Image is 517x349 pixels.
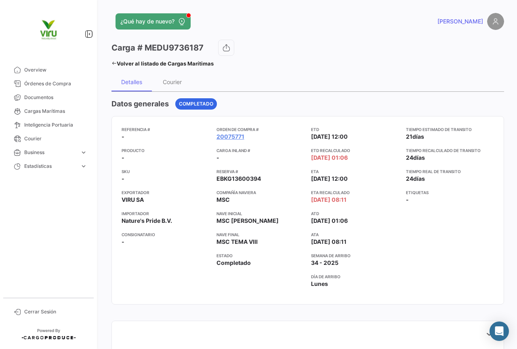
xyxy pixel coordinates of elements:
[24,121,87,129] span: Inteligencia Portuaria
[311,154,348,162] span: [DATE] 01:06
[406,133,412,140] span: 21
[412,133,424,140] span: días
[24,135,87,142] span: Courier
[216,154,219,162] span: -
[311,196,347,204] span: [DATE] 08:11
[116,13,191,30] button: ¿Qué hay de nuevo?
[122,189,210,196] app-card-info-title: Exportador
[216,259,251,267] span: Completado
[122,154,124,162] span: -
[216,252,305,259] app-card-info-title: Estado
[80,149,87,156] span: expand_more
[111,58,214,69] a: Volver al listado de Cargas Marítimas
[406,189,494,196] app-card-info-title: Etiquetas
[122,175,124,183] span: -
[179,100,213,108] span: Completado
[24,163,77,170] span: Estadísticas
[311,133,348,141] span: [DATE] 12:00
[311,273,399,280] app-card-info-title: Día de Arribo
[406,175,413,182] span: 24
[24,308,87,315] span: Cerrar Sesión
[6,63,90,77] a: Overview
[406,196,409,204] span: -
[121,78,142,85] div: Detalles
[311,231,399,238] app-card-info-title: ATA
[111,42,204,53] h3: Carga # MEDU9736187
[216,238,258,246] span: MSC TEMA VIII
[122,217,172,225] span: Nature's Pride B.V.
[216,189,305,196] app-card-info-title: Compañía naviera
[406,154,413,161] span: 24
[122,126,210,133] app-card-info-title: Referencia #
[311,147,399,154] app-card-info-title: ETD Recalculado
[122,168,210,175] app-card-info-title: SKU
[122,147,210,154] app-card-info-title: Producto
[6,132,90,146] a: Courier
[413,154,425,161] span: días
[120,17,174,25] span: ¿Qué hay de nuevo?
[24,94,87,101] span: Documentos
[24,108,87,115] span: Cargas Marítimas
[122,210,210,217] app-card-info-title: Importador
[216,133,244,141] a: 20075771
[311,238,347,246] span: [DATE] 08:11
[311,280,328,288] span: Lunes
[216,126,305,133] app-card-info-title: Orden de Compra #
[490,322,509,341] div: Abrir Intercom Messenger
[216,147,305,154] app-card-info-title: Carga inland #
[216,175,261,183] span: EBKG13600394
[24,149,77,156] span: Business
[6,77,90,91] a: Órdenes de Compra
[311,259,338,267] span: 34 - 2025
[216,168,305,175] app-card-info-title: Reserva #
[24,66,87,74] span: Overview
[122,133,124,141] span: -
[122,231,210,238] app-card-info-title: Consignatario
[406,168,494,175] app-card-info-title: Tiempo real de transito
[80,163,87,170] span: expand_more
[122,238,124,246] span: -
[311,175,348,183] span: [DATE] 12:00
[216,196,230,204] span: MSC
[216,231,305,238] app-card-info-title: Nave final
[413,175,425,182] span: días
[6,118,90,132] a: Inteligencia Portuaria
[311,168,399,175] app-card-info-title: ETA
[311,252,399,259] app-card-info-title: Semana de Arribo
[122,196,144,204] span: VIRU SA
[28,10,69,50] img: viru.png
[111,98,169,110] h4: Datos generales
[311,217,348,225] span: [DATE] 01:06
[487,13,504,30] img: placeholder-user.png
[406,147,494,154] app-card-info-title: Tiempo recalculado de transito
[24,80,87,87] span: Órdenes de Compra
[6,91,90,104] a: Documentos
[437,17,483,25] span: [PERSON_NAME]
[311,210,399,217] app-card-info-title: ATD
[311,189,399,196] app-card-info-title: ETA Recalculado
[6,104,90,118] a: Cargas Marítimas
[216,210,305,217] app-card-info-title: Nave inicial
[216,217,279,225] span: MSC [PERSON_NAME]
[163,78,182,85] div: Courier
[406,126,494,133] app-card-info-title: Tiempo estimado de transito
[311,126,399,133] app-card-info-title: ETD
